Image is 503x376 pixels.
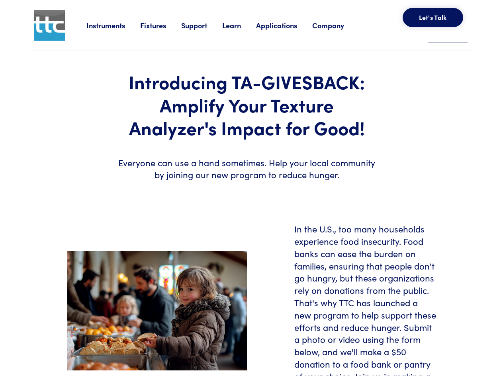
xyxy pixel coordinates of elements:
[256,20,312,30] a: Applications
[181,20,222,30] a: Support
[116,157,378,181] h6: Everyone can use a hand sometimes. Help your local community by joining our new program to reduce...
[140,20,181,30] a: Fixtures
[312,20,359,30] a: Company
[116,70,378,139] h1: Introducing TA-GIVESBACK: Amplify Your Texture Analyzer's Impact for Good!
[34,10,65,41] img: ttc_logo_1x1_v1.0.png
[86,20,140,30] a: Instruments
[403,8,463,27] button: Let's Talk
[67,251,247,371] img: food-pantry-header.jpeg
[222,20,256,30] a: Learn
